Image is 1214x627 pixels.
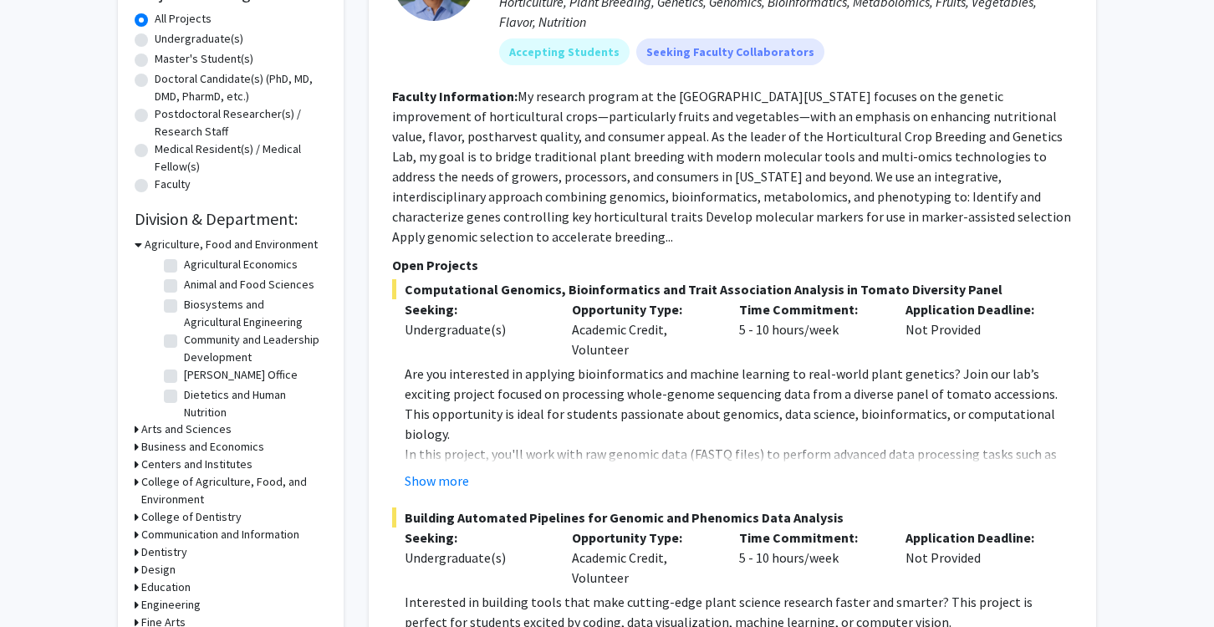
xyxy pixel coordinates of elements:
[893,528,1060,588] div: Not Provided
[141,456,252,473] h3: Centers and Institutes
[141,473,327,508] h3: College of Agriculture, Food, and Environment
[392,279,1073,299] span: Computational Genomics, Bioinformatics and Trait Association Analysis in Tomato Diversity Panel
[141,561,176,579] h3: Design
[739,299,881,319] p: Time Commitment:
[141,421,232,438] h3: Arts and Sciences
[141,508,242,526] h3: College of Dentistry
[145,236,318,253] h3: Agriculture, Food and Environment
[405,299,547,319] p: Seeking:
[636,38,824,65] mat-chip: Seeking Faculty Collaborators
[135,209,327,229] h2: Division & Department:
[155,30,243,48] label: Undergraduate(s)
[141,543,187,561] h3: Dentistry
[184,296,323,331] label: Biosystems and Agricultural Engineering
[141,596,201,614] h3: Engineering
[13,552,71,614] iframe: Chat
[893,299,1060,359] div: Not Provided
[727,299,894,359] div: 5 - 10 hours/week
[499,38,630,65] mat-chip: Accepting Students
[155,105,327,140] label: Postdoctoral Researcher(s) / Research Staff
[559,299,727,359] div: Academic Credit, Volunteer
[155,140,327,176] label: Medical Resident(s) / Medical Fellow(s)
[141,579,191,596] h3: Education
[184,386,323,421] label: Dietetics and Human Nutrition
[155,50,253,68] label: Master's Student(s)
[572,299,714,319] p: Opportunity Type:
[184,331,323,366] label: Community and Leadership Development
[184,256,298,273] label: Agricultural Economics
[155,10,212,28] label: All Projects
[392,88,518,104] b: Faculty Information:
[405,548,547,568] div: Undergraduate(s)
[392,507,1073,528] span: Building Automated Pipelines for Genomic and Phenomics Data Analysis
[405,471,469,491] button: Show more
[155,70,327,105] label: Doctoral Candidate(s) (PhD, MD, DMD, PharmD, etc.)
[184,366,298,384] label: [PERSON_NAME] Office
[905,299,1048,319] p: Application Deadline:
[727,528,894,588] div: 5 - 10 hours/week
[141,526,299,543] h3: Communication and Information
[392,88,1071,245] fg-read-more: My research program at the [GEOGRAPHIC_DATA][US_STATE] focuses on the genetic improvement of hort...
[905,528,1048,548] p: Application Deadline:
[141,438,264,456] h3: Business and Economics
[572,528,714,548] p: Opportunity Type:
[405,528,547,548] p: Seeking:
[559,528,727,588] div: Academic Credit, Volunteer
[392,255,1073,275] p: Open Projects
[405,319,547,339] div: Undergraduate(s)
[405,364,1073,444] p: Are you interested in applying bioinformatics and machine learning to real-world plant genetics? ...
[405,444,1073,544] p: In this project, you'll work with raw genomic data (FASTQ files) to perform advanced data process...
[155,176,191,193] label: Faculty
[184,276,314,293] label: Animal and Food Sciences
[739,528,881,548] p: Time Commitment:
